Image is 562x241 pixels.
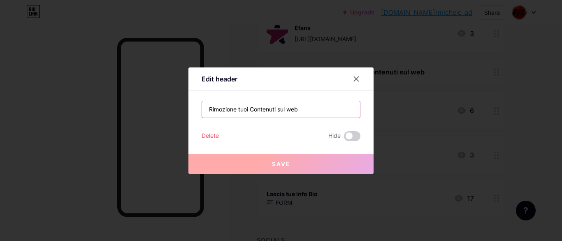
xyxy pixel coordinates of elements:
div: Edit header [202,74,237,84]
input: Title [202,101,360,118]
span: Save [272,160,290,167]
span: Hide [328,131,341,141]
button: Save [188,154,374,174]
div: Delete [202,131,219,141]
